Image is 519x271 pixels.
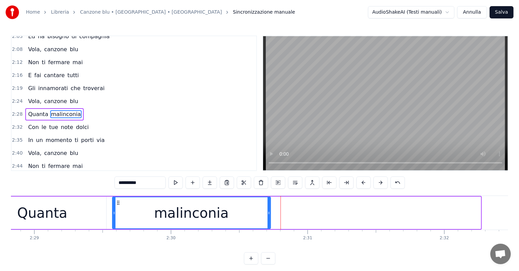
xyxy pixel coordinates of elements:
[69,97,79,105] span: blu
[83,84,105,92] span: troverai
[74,136,79,144] span: ti
[27,84,36,92] span: Gli
[50,110,81,118] span: malinconia
[490,6,514,18] button: Salva
[27,45,42,53] span: Vola,
[96,136,106,144] span: via
[67,71,79,79] span: tutti
[72,58,83,66] span: mai
[27,110,49,118] span: Quanta
[51,9,69,16] a: Libreria
[47,58,70,66] span: fermare
[79,32,110,40] span: compagnia
[41,123,47,131] span: le
[41,162,46,170] span: ti
[70,84,81,92] span: che
[49,123,59,131] span: tue
[45,136,73,144] span: momento
[27,71,32,79] span: E
[43,97,68,105] span: canzone
[27,162,40,170] span: Non
[26,9,295,16] nav: breadcrumb
[154,203,229,223] div: malinconia
[34,71,42,79] span: fai
[47,32,70,40] span: bisogno
[27,58,40,66] span: Non
[37,32,45,40] span: ha
[5,5,19,19] img: youka
[12,111,23,118] span: 2:28
[60,123,74,131] span: note
[12,33,23,40] span: 2:03
[17,203,67,223] div: Quanta
[303,236,312,241] div: 2:31
[27,136,34,144] span: In
[12,137,23,144] span: 2:35
[75,123,90,131] span: dolci
[233,9,295,16] span: Sincronizzazione manuale
[71,32,77,40] span: di
[12,59,23,66] span: 2:12
[27,149,42,157] span: Vola,
[12,163,23,170] span: 2:44
[12,85,23,92] span: 2:19
[38,84,69,92] span: innamorati
[69,45,79,53] span: blu
[12,46,23,53] span: 2:08
[12,124,23,131] span: 2:32
[457,6,487,18] button: Annulla
[35,136,43,144] span: un
[27,97,42,105] span: Vola,
[12,150,23,157] span: 2:40
[490,244,511,264] div: Aprire la chat
[12,98,23,105] span: 2:24
[41,58,46,66] span: ti
[12,72,23,79] span: 2:16
[26,9,40,16] a: Home
[80,136,94,144] span: porti
[27,123,39,131] span: Con
[43,71,65,79] span: cantare
[30,236,39,241] div: 2:29
[43,149,68,157] span: canzone
[80,9,222,16] a: Canzone blu • [GEOGRAPHIC_DATA] • [GEOGRAPHIC_DATA]
[440,236,449,241] div: 2:32
[72,162,83,170] span: mai
[27,32,36,40] span: Ed
[47,162,70,170] span: fermare
[69,149,79,157] span: blu
[166,236,176,241] div: 2:30
[43,45,68,53] span: canzone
